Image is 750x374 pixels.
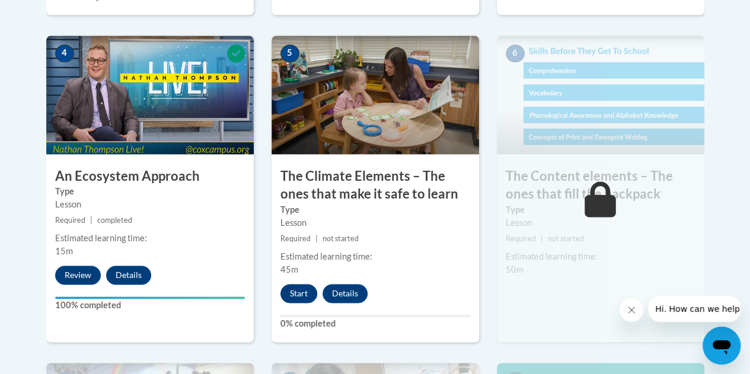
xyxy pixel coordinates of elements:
[55,232,245,245] div: Estimated learning time:
[55,44,74,62] span: 4
[46,167,254,186] h3: An Ecosystem Approach
[280,203,470,216] label: Type
[55,296,245,299] div: Your progress
[506,264,524,274] span: 50m
[497,36,704,154] img: Course Image
[703,327,741,365] iframe: Button to launch messaging window
[280,284,317,303] button: Start
[55,185,245,198] label: Type
[497,167,704,204] h3: The Content elements – The ones that fill the backpack
[323,284,368,303] button: Details
[648,296,741,322] iframe: Message from company
[620,298,643,322] iframe: Close message
[55,299,245,312] label: 100% completed
[7,8,96,18] span: Hi. How can we help?
[280,44,299,62] span: 5
[46,36,254,154] img: Course Image
[55,266,101,285] button: Review
[506,250,695,263] div: Estimated learning time:
[323,234,359,243] span: not started
[280,250,470,263] div: Estimated learning time:
[280,317,470,330] label: 0% completed
[106,266,151,285] button: Details
[315,234,318,243] span: |
[280,264,298,274] span: 45m
[280,216,470,229] div: Lesson
[90,216,92,225] span: |
[55,216,85,225] span: Required
[272,36,479,154] img: Course Image
[506,216,695,229] div: Lesson
[548,234,584,243] span: not started
[55,246,73,256] span: 15m
[97,216,132,225] span: completed
[272,167,479,204] h3: The Climate Elements – The ones that make it safe to learn
[506,234,536,243] span: Required
[55,198,245,211] div: Lesson
[506,203,695,216] label: Type
[541,234,543,243] span: |
[506,44,525,62] span: 6
[280,234,311,243] span: Required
